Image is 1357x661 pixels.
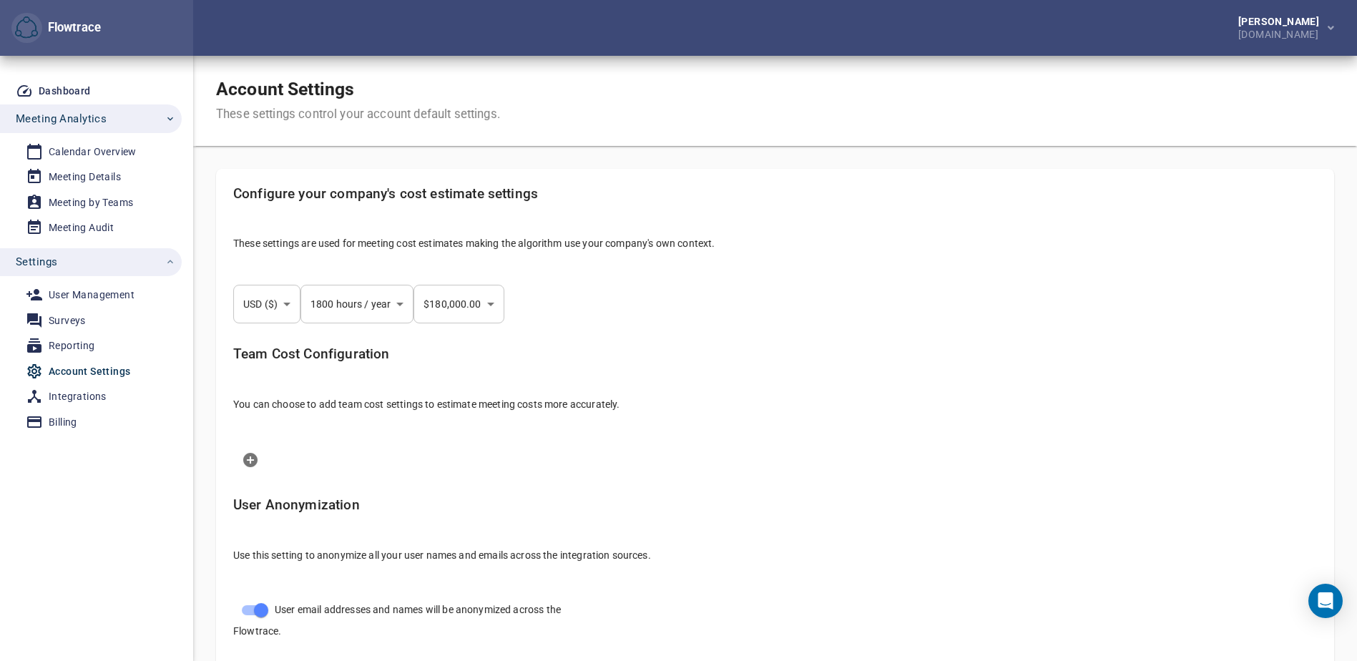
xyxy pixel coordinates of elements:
div: USD ($) [233,285,300,323]
div: Calendar Overview [49,143,137,161]
div: Meeting Details [49,168,121,186]
div: User Management [49,286,134,304]
div: [PERSON_NAME] [1238,16,1325,26]
div: Open Intercom Messenger [1308,584,1343,618]
div: Dashboard [39,82,91,100]
div: Flowtrace [42,19,101,36]
h5: Team Cost Configuration [233,346,1317,363]
p: These settings are used for meeting cost estimates making the algorithm use your company's own co... [233,236,1317,250]
div: These settings control your account default settings. [216,106,500,123]
div: This settings applies to all your meeting cost estimates in the Flowtrace platform. Example: In 2... [222,175,1328,274]
h5: User Anonymization [233,497,1317,514]
p: Use this setting to anonymize all your user names and emails across the integration sources. [233,548,1317,562]
p: You can choose to add team cost settings to estimate meeting costs more accurately. [233,397,1317,411]
div: Meeting Audit [49,219,114,237]
div: Reporting [49,337,95,355]
span: Settings [16,253,57,271]
div: Integrations [49,388,107,406]
div: Meeting by Teams [49,194,133,212]
div: Billing [49,413,77,431]
div: [DOMAIN_NAME] [1238,26,1325,39]
img: Flowtrace [15,16,38,39]
span: Meeting Analytics [16,109,107,128]
button: [PERSON_NAME][DOMAIN_NAME] [1215,12,1346,44]
button: Flowtrace [11,13,42,44]
button: Add new item [233,443,268,477]
h1: Account Settings [216,79,500,100]
div: Surveys [49,312,86,330]
div: 1800 hours / year [300,285,413,323]
div: $180,000.00 [413,285,504,323]
div: Account Settings [49,363,130,381]
h5: Configure your company's cost estimate settings [233,186,1317,202]
div: Flowtrace [11,13,101,44]
div: User email addresses and names will be anonymized across the Flowtrace. [222,585,591,650]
